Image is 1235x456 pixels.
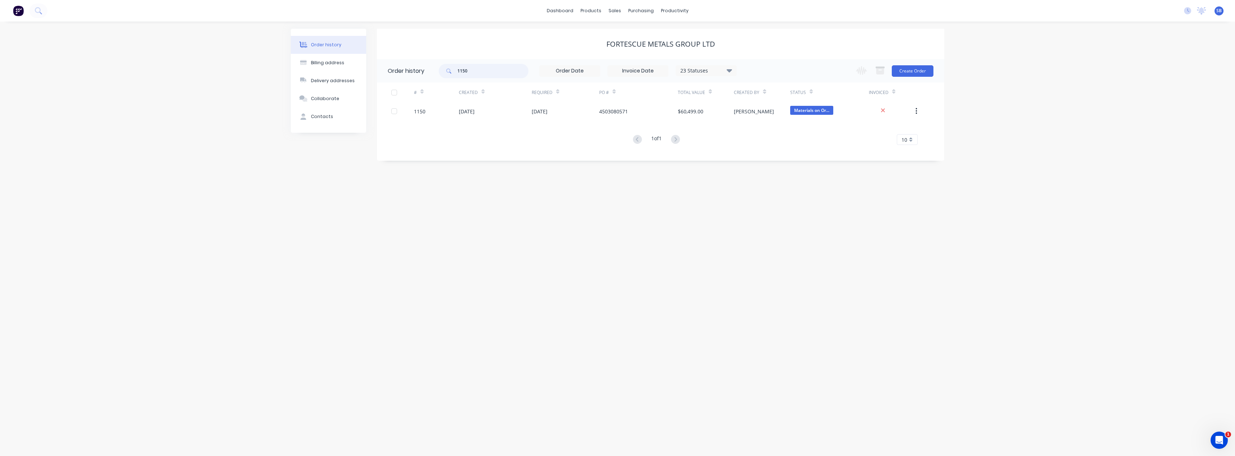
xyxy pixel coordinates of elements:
[1225,432,1231,437] span: 1
[457,64,528,78] input: Search...
[676,67,736,75] div: 23 Statuses
[869,89,889,96] div: Invoiced
[734,83,790,102] div: Created By
[606,40,715,48] div: FORTESCUE METALS GROUP LTD
[734,89,759,96] div: Created By
[892,65,933,77] button: Create Order
[540,66,600,76] input: Order Date
[459,108,475,115] div: [DATE]
[459,89,478,96] div: Created
[532,108,547,115] div: [DATE]
[414,108,425,115] div: 1150
[311,113,333,120] div: Contacts
[734,108,774,115] div: [PERSON_NAME]
[599,89,609,96] div: PO #
[459,83,532,102] div: Created
[291,72,366,90] button: Delivery addresses
[678,83,734,102] div: Total Value
[1211,432,1228,449] iframe: Intercom live chat
[291,36,366,54] button: Order history
[532,89,553,96] div: Required
[13,5,24,16] img: Factory
[543,5,577,16] a: dashboard
[790,106,833,115] span: Materials on Or...
[678,89,705,96] div: Total Value
[311,77,355,84] div: Delivery addresses
[625,5,657,16] div: purchasing
[291,54,366,72] button: Billing address
[657,5,692,16] div: productivity
[414,89,417,96] div: #
[311,42,341,48] div: Order history
[311,95,339,102] div: Collaborate
[1216,8,1222,14] span: SB
[291,90,366,108] button: Collaborate
[414,83,459,102] div: #
[790,83,869,102] div: Status
[608,66,668,76] input: Invoice Date
[599,83,678,102] div: PO #
[869,83,914,102] div: Invoiced
[599,108,628,115] div: 4503080571
[532,83,599,102] div: Required
[790,89,806,96] div: Status
[605,5,625,16] div: sales
[577,5,605,16] div: products
[311,60,344,66] div: Billing address
[388,67,424,75] div: Order history
[901,136,907,144] span: 10
[651,135,662,145] div: 1 of 1
[291,108,366,126] button: Contacts
[678,108,703,115] div: $60,499.00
